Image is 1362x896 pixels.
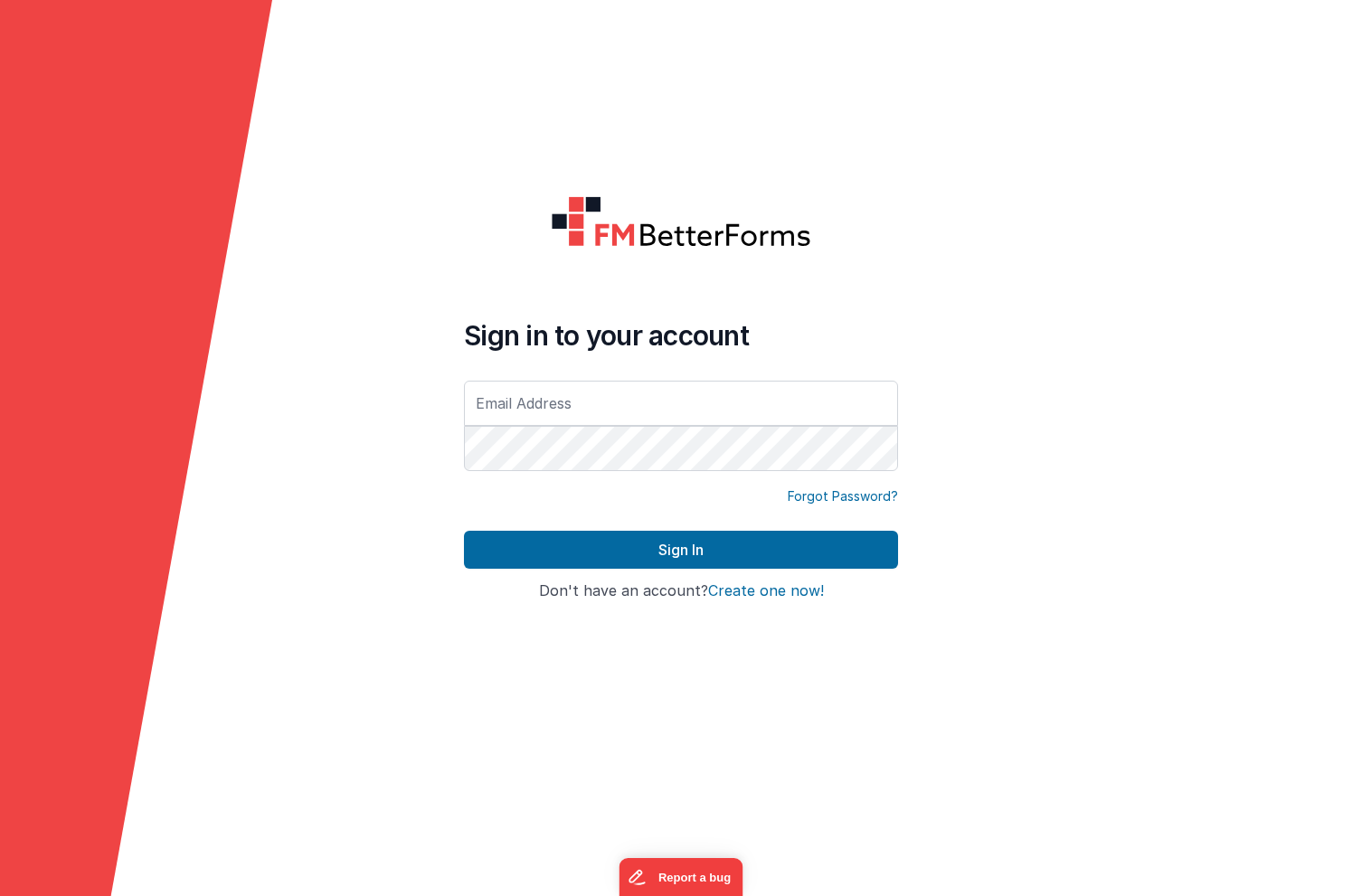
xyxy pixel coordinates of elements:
iframe: Marker.io feedback button [620,858,743,896]
h4: Sign in to your account [464,319,898,352]
input: Email Address [464,381,898,426]
button: Create one now! [708,583,824,599]
a: Forgot Password? [788,487,898,505]
h4: Don't have an account? [464,583,898,599]
button: Sign In [464,531,898,569]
